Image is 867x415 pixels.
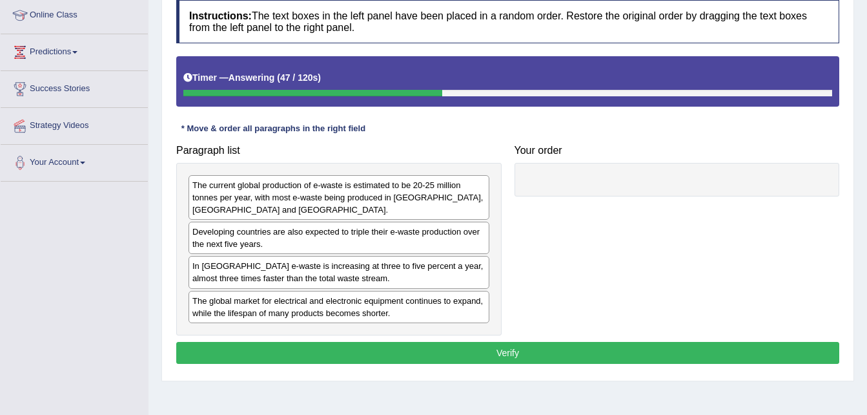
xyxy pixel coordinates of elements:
[189,222,489,254] div: Developing countries are also expected to triple their e-waste production over the next five years.
[189,256,489,288] div: In [GEOGRAPHIC_DATA] e-waste is increasing at three to five percent a year, almost three times fa...
[229,72,275,83] b: Answering
[280,72,318,83] b: 47 / 120s
[277,72,280,83] b: (
[176,342,839,364] button: Verify
[1,71,148,103] a: Success Stories
[1,34,148,67] a: Predictions
[189,10,252,21] b: Instructions:
[318,72,321,83] b: )
[189,291,489,323] div: The global market for electrical and electronic equipment continues to expand, while the lifespan...
[189,175,489,220] div: The current global production of e-waste is estimated to be 20-25 million tonnes per year, with m...
[176,123,371,135] div: * Move & order all paragraphs in the right field
[1,108,148,140] a: Strategy Videos
[183,73,321,83] h5: Timer —
[515,145,840,156] h4: Your order
[176,145,502,156] h4: Paragraph list
[1,145,148,177] a: Your Account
